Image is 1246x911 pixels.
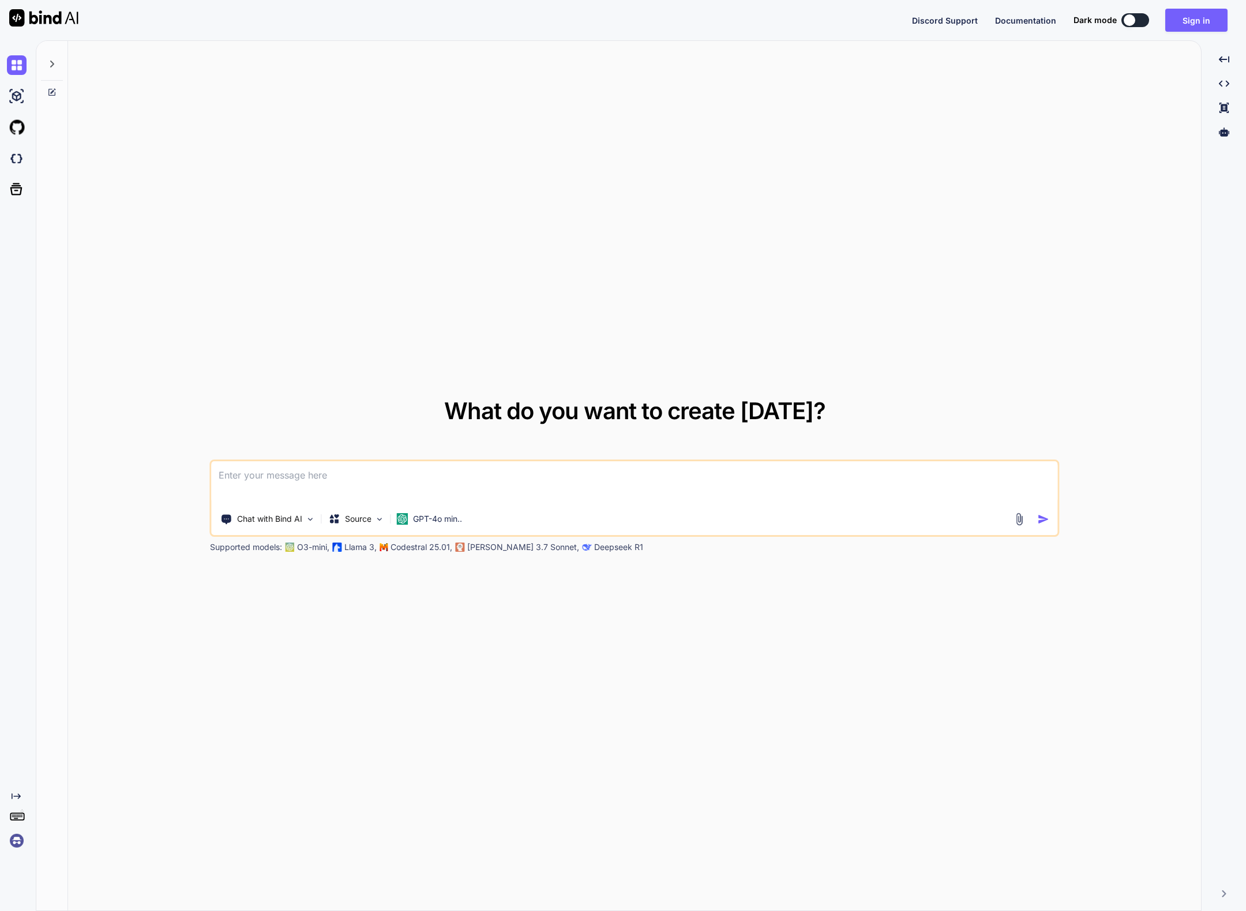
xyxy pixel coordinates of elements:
[467,541,579,553] p: [PERSON_NAME] 3.7 Sonnet,
[456,543,465,552] img: claude
[995,16,1056,25] span: Documentation
[297,541,329,553] p: O3-mini,
[1013,513,1026,526] img: attachment
[7,55,27,75] img: chat
[7,831,27,850] img: signin
[413,513,462,525] p: GPT-4o min..
[912,16,978,25] span: Discord Support
[1165,9,1228,32] button: Sign in
[594,541,643,553] p: Deepseek R1
[7,118,27,137] img: githubLight
[286,543,295,552] img: GPT-4
[237,513,302,525] p: Chat with Bind AI
[397,513,408,525] img: GPT-4o mini
[995,14,1056,27] button: Documentation
[380,543,388,551] img: Mistral-AI
[306,514,316,524] img: Pick Tools
[333,543,342,552] img: Llama2
[1074,14,1117,26] span: Dark mode
[583,543,592,552] img: claude
[912,14,978,27] button: Discord Support
[391,541,452,553] p: Codestral 25.01,
[210,541,282,553] p: Supported models:
[344,541,377,553] p: Llama 3,
[7,86,27,106] img: ai-studio
[7,149,27,168] img: darkCloudIdeIcon
[345,513,371,525] p: Source
[375,514,385,524] img: Pick Models
[1038,513,1050,525] img: icon
[444,397,825,425] span: What do you want to create [DATE]?
[9,9,78,27] img: Bind AI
